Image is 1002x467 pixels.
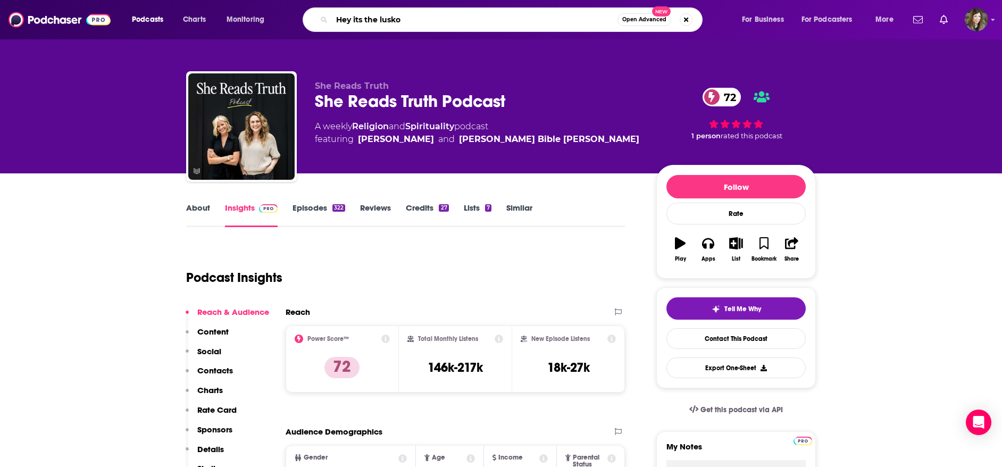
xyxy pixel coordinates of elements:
span: Monitoring [227,12,264,27]
div: Search podcasts, credits, & more... [313,7,713,32]
a: Amanda Bible Williams [459,133,639,146]
a: Pro website [794,435,812,445]
div: A weekly podcast [315,120,639,146]
a: Episodes322 [293,203,345,227]
button: tell me why sparkleTell Me Why [666,297,806,320]
p: Contacts [197,365,233,376]
p: Charts [197,385,223,395]
a: Spirituality [405,121,454,131]
label: My Notes [666,441,806,460]
h2: Reach [286,307,310,317]
img: tell me why sparkle [712,305,720,313]
button: open menu [734,11,797,28]
button: Charts [186,385,223,405]
h1: Podcast Insights [186,270,282,286]
button: Open AdvancedNew [617,13,671,26]
a: Similar [506,203,532,227]
button: Rate Card [186,405,237,424]
button: Follow [666,175,806,198]
img: Podchaser Pro [794,437,812,445]
h3: 18k-27k [547,360,590,376]
a: Contact This Podcast [666,328,806,349]
div: Play [675,256,686,262]
a: Raechel Myers [358,133,434,146]
h2: New Episode Listens [531,335,590,343]
input: Search podcasts, credits, & more... [332,11,617,28]
p: Rate Card [197,405,237,415]
p: 72 [324,357,360,378]
h2: Total Monthly Listens [418,335,478,343]
button: Share [778,230,806,269]
span: rated this podcast [721,132,782,140]
button: Bookmark [750,230,778,269]
button: Content [186,327,229,346]
button: open menu [795,11,868,28]
button: Details [186,444,224,464]
span: Podcasts [132,12,163,27]
span: Charts [183,12,206,27]
span: featuring [315,133,639,146]
span: and [389,121,405,131]
span: Logged in as ElizabethHawkins [965,8,988,31]
div: Apps [702,256,715,262]
button: Apps [694,230,722,269]
a: Reviews [360,203,391,227]
button: open menu [124,11,177,28]
h2: Audience Demographics [286,427,382,437]
button: Play [666,230,694,269]
img: Podchaser Pro [259,204,278,213]
button: Social [186,346,221,366]
span: More [875,12,894,27]
span: Income [498,454,523,461]
a: Show notifications dropdown [936,11,952,29]
div: 322 [332,204,345,212]
div: 27 [439,204,448,212]
span: and [438,133,455,146]
button: open menu [219,11,278,28]
p: Details [197,444,224,454]
span: For Business [742,12,784,27]
button: Show profile menu [965,8,988,31]
div: List [732,256,740,262]
span: Tell Me Why [724,305,761,313]
span: Gender [304,454,328,461]
a: Show notifications dropdown [909,11,927,29]
span: 72 [713,88,741,106]
p: Reach & Audience [197,307,269,317]
div: Share [784,256,799,262]
div: Open Intercom Messenger [966,410,991,435]
span: She Reads Truth [315,81,389,91]
button: Reach & Audience [186,307,269,327]
img: She Reads Truth Podcast [188,73,295,180]
a: Charts [176,11,212,28]
button: Contacts [186,365,233,385]
span: New [652,6,671,16]
a: Lists7 [464,203,491,227]
p: Sponsors [197,424,232,435]
span: For Podcasters [801,12,853,27]
a: InsightsPodchaser Pro [225,203,278,227]
a: Get this podcast via API [681,397,791,423]
h2: Power Score™ [307,335,349,343]
div: Rate [666,203,806,224]
a: Religion [352,121,389,131]
img: User Profile [965,8,988,31]
button: Export One-Sheet [666,357,806,378]
a: About [186,203,210,227]
a: Credits27 [406,203,448,227]
div: Bookmark [751,256,776,262]
a: 72 [703,88,741,106]
span: Age [432,454,445,461]
span: Get this podcast via API [700,405,783,414]
button: Sponsors [186,424,232,444]
button: List [722,230,750,269]
h3: 146k-217k [428,360,483,376]
img: Podchaser - Follow, Share and Rate Podcasts [9,10,111,30]
button: open menu [868,11,907,28]
span: Open Advanced [622,17,666,22]
p: Social [197,346,221,356]
div: 72 1 personrated this podcast [656,81,816,147]
p: Content [197,327,229,337]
